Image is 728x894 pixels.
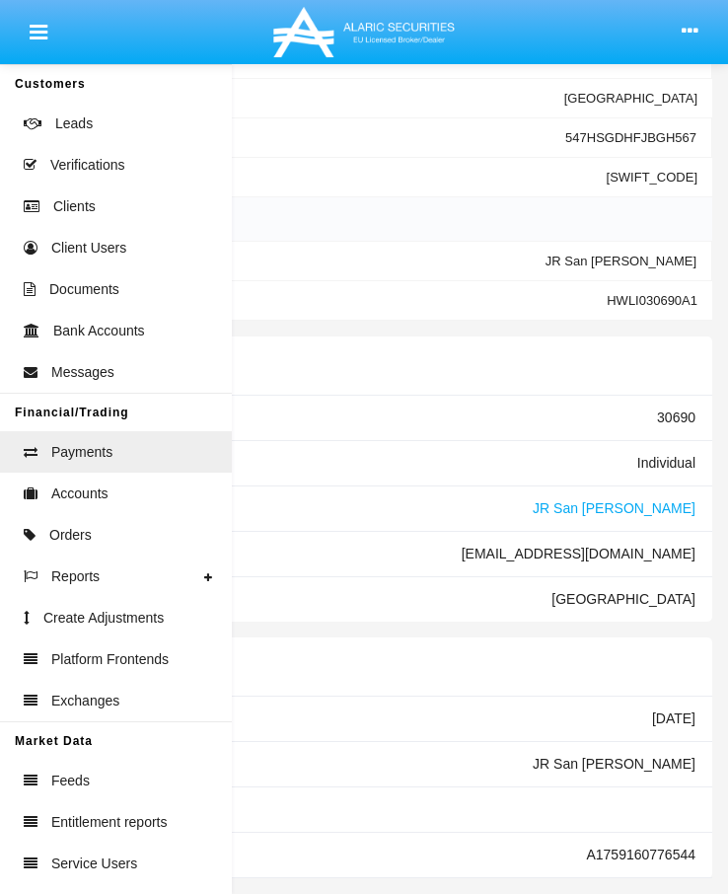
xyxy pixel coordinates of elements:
[607,170,697,185] span: [SWIFT_CODE]
[652,710,695,726] span: [DATE]
[607,293,697,308] span: HWLI030690A1
[51,691,119,711] span: Exchanges
[564,91,697,106] span: [GEOGRAPHIC_DATA]
[31,130,565,145] span: IBAN
[31,254,546,268] span: Account Holder
[50,155,124,176] span: Verifications
[551,591,695,607] span: [GEOGRAPHIC_DATA]
[586,847,695,862] span: A1759160776544
[51,566,100,587] span: Reports
[462,546,695,561] span: [EMAIL_ADDRESS][DOMAIN_NAME]
[51,771,90,791] span: Feeds
[51,442,112,463] span: Payments
[533,500,695,516] span: JR San [PERSON_NAME]
[51,812,168,833] span: Entitlement reports
[49,525,92,546] span: Orders
[53,196,96,217] span: Clients
[51,238,126,259] span: Client Users
[51,854,137,874] span: Service Users
[657,410,695,425] span: 30690
[565,130,696,145] span: 547HSGDHFJBGH567
[546,254,696,268] span: JR San [PERSON_NAME]
[533,756,695,772] span: JR San [PERSON_NAME]
[49,279,119,300] span: Documents
[31,170,607,185] span: BIC
[637,455,695,471] span: Individual
[51,484,109,504] span: Accounts
[270,2,458,63] img: Logo image
[51,362,114,383] span: Messages
[51,649,169,670] span: Platform Frontends
[55,113,93,134] span: Leads
[31,293,607,308] span: Account
[43,608,164,629] span: Create Adjustments
[53,321,145,341] span: Bank Accounts
[31,91,564,106] span: Country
